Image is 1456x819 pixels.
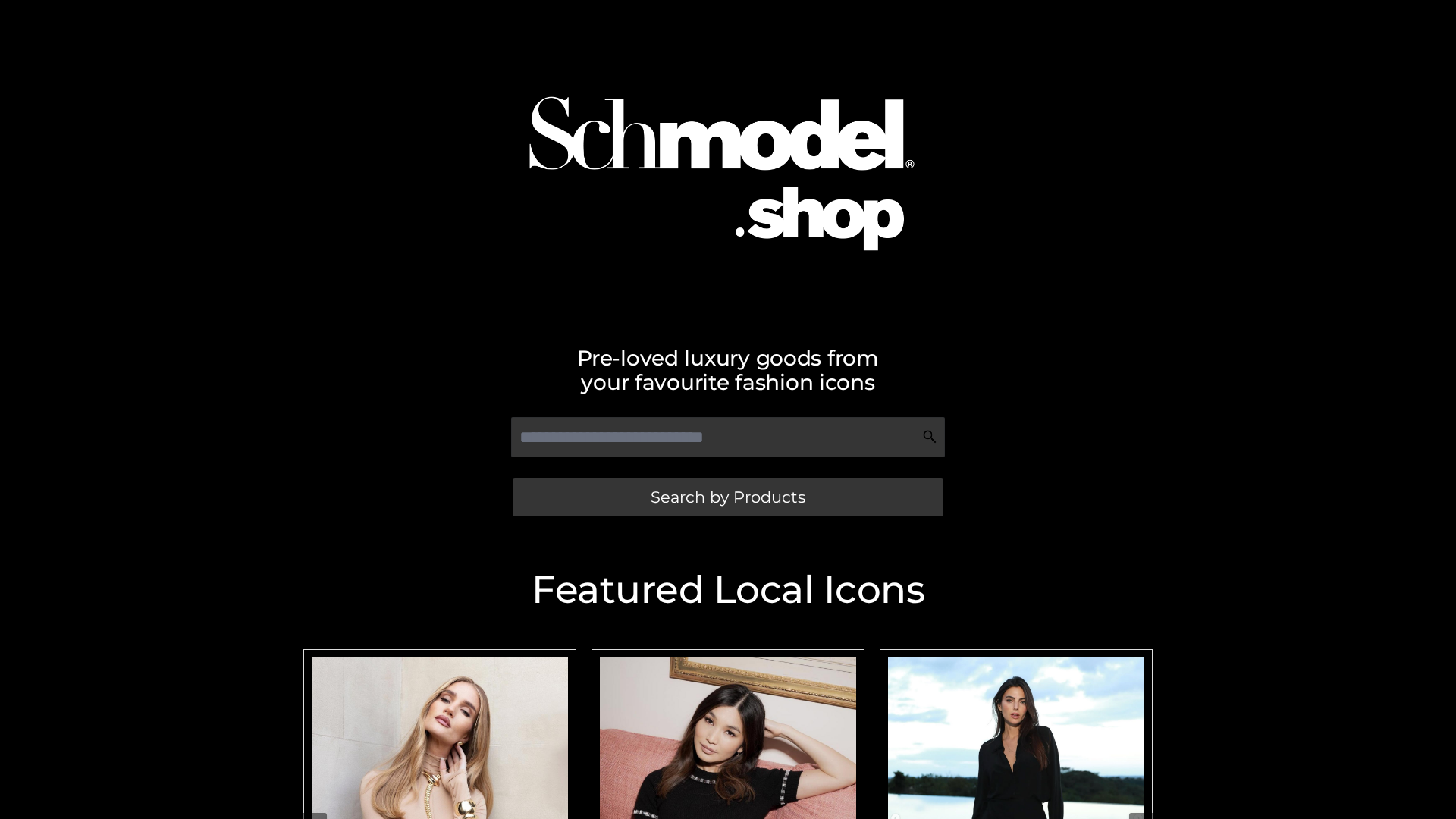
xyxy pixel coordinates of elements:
a: Search by Products [513,478,943,516]
h2: Pre-loved luxury goods from your favourite fashion icons [296,346,1160,394]
span: Search by Products [651,489,805,505]
h2: Featured Local Icons​ [296,571,1160,609]
img: Search Icon [922,429,937,444]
